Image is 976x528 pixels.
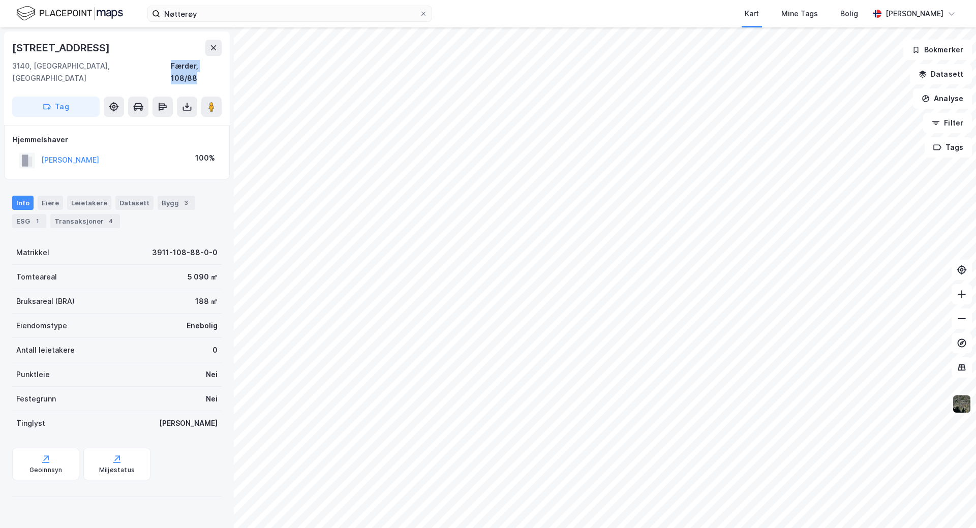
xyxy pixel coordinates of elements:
[925,479,976,528] iframe: Chat Widget
[16,368,50,381] div: Punktleie
[195,152,215,164] div: 100%
[16,271,57,283] div: Tomteareal
[38,196,63,210] div: Eiere
[886,8,943,20] div: [PERSON_NAME]
[840,8,858,20] div: Bolig
[12,196,34,210] div: Info
[923,113,972,133] button: Filter
[745,8,759,20] div: Kart
[99,466,135,474] div: Miljøstatus
[16,393,56,405] div: Festegrunn
[16,5,123,22] img: logo.f888ab2527a4732fd821a326f86c7f29.svg
[158,196,195,210] div: Bygg
[195,295,218,307] div: 188 ㎡
[212,344,218,356] div: 0
[50,214,120,228] div: Transaksjoner
[952,394,971,414] img: 9k=
[29,466,63,474] div: Geoinnsyn
[181,198,191,208] div: 3
[913,88,972,109] button: Analyse
[781,8,818,20] div: Mine Tags
[188,271,218,283] div: 5 090 ㎡
[32,216,42,226] div: 1
[12,214,46,228] div: ESG
[67,196,111,210] div: Leietakere
[16,295,75,307] div: Bruksareal (BRA)
[206,393,218,405] div: Nei
[12,40,112,56] div: [STREET_ADDRESS]
[13,134,221,146] div: Hjemmelshaver
[903,40,972,60] button: Bokmerker
[16,417,45,429] div: Tinglyst
[160,6,419,21] input: Søk på adresse, matrikkel, gårdeiere, leietakere eller personer
[106,216,116,226] div: 4
[16,320,67,332] div: Eiendomstype
[152,246,218,259] div: 3911-108-88-0-0
[925,479,976,528] div: Kontrollprogram for chat
[187,320,218,332] div: Enebolig
[12,60,171,84] div: 3140, [GEOGRAPHIC_DATA], [GEOGRAPHIC_DATA]
[910,64,972,84] button: Datasett
[12,97,100,117] button: Tag
[171,60,222,84] div: Færder, 108/88
[206,368,218,381] div: Nei
[115,196,154,210] div: Datasett
[16,246,49,259] div: Matrikkel
[925,137,972,158] button: Tags
[159,417,218,429] div: [PERSON_NAME]
[16,344,75,356] div: Antall leietakere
